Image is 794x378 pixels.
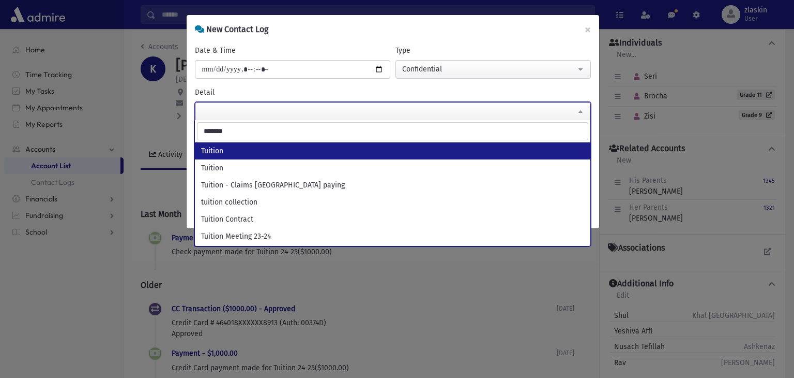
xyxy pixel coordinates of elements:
[576,15,599,44] button: ×
[195,23,268,36] h6: New Contact Log
[195,87,215,98] label: Detail
[195,211,590,228] li: Tuition Contract
[402,64,576,75] div: Confidential
[195,245,590,262] li: Tuition Meeting 24-25
[195,159,590,177] li: Tuition
[195,45,236,56] label: Date & Time
[195,228,590,245] li: Tuition Meeting 23-24
[195,194,590,211] li: tuition collection
[395,60,591,79] button: Confidential
[195,142,590,159] li: Tuition
[395,45,410,56] label: Type
[195,177,590,194] li: Tuition - Claims [GEOGRAPHIC_DATA] paying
